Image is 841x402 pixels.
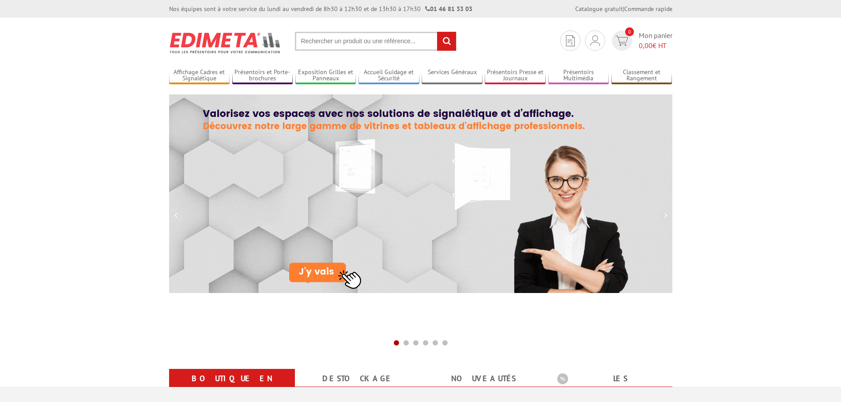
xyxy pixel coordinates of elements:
[615,36,628,46] img: devis rapide
[485,68,546,83] a: Présentoirs Presse et Journaux
[295,68,356,83] a: Exposition Grilles et Panneaux
[639,30,672,51] span: Mon panier
[305,371,410,387] a: Destockage
[358,68,419,83] a: Accueil Guidage et Sécurité
[169,4,472,13] div: Nos équipes sont à votre service du lundi au vendredi de 8h30 à 12h30 et de 13h30 à 17h30
[610,30,672,51] a: devis rapide 0 Mon panier 0,00€ HT
[169,26,282,59] img: Présentoir, panneau, stand - Edimeta - PLV, affichage, mobilier bureau, entreprise
[566,35,575,46] img: devis rapide
[422,68,483,83] a: Services Généraux
[575,4,672,13] div: |
[295,32,456,51] input: Rechercher un produit ou une référence...
[437,32,456,51] input: rechercher
[639,41,672,51] span: € HT
[590,35,600,46] img: devis rapide
[639,41,652,50] span: 0,00
[624,5,672,13] a: Commande rapide
[557,371,668,388] b: Les promotions
[548,68,609,83] a: Présentoirs Multimédia
[431,371,536,387] a: nouveautés
[425,5,472,13] strong: 01 46 81 33 03
[575,5,623,13] a: Catalogue gratuit
[625,27,634,36] span: 0
[611,68,672,83] a: Classement et Rangement
[232,68,293,83] a: Présentoirs et Porte-brochures
[169,68,230,83] a: Affichage Cadres et Signalétique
